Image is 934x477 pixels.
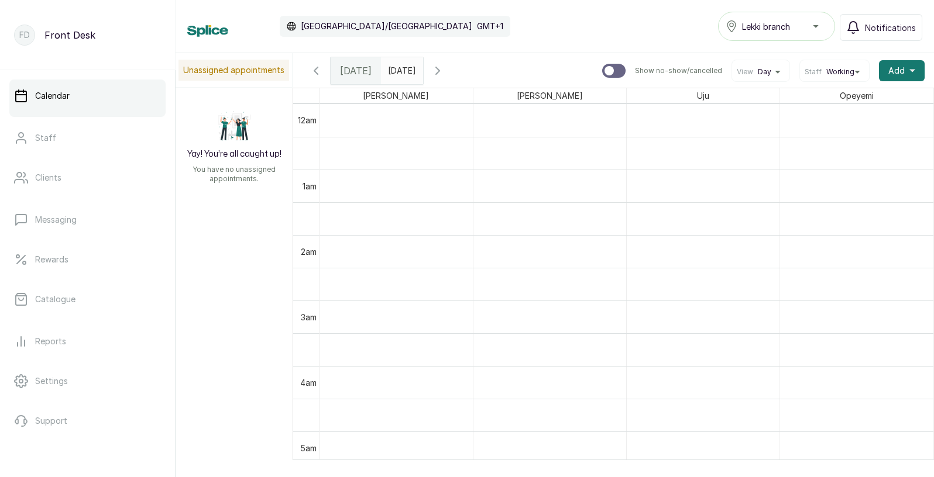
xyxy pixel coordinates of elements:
button: StaffWorking [805,67,864,77]
span: [DATE] [340,64,372,78]
div: 5am [298,442,319,454]
a: Clients [9,161,166,194]
span: Opeyemi [837,88,876,103]
p: Rewards [35,254,68,265]
div: 1am [300,180,319,192]
button: Logout [9,444,166,477]
p: Reports [35,336,66,347]
a: Catalogue [9,283,166,316]
span: Uju [695,88,712,103]
span: Working [826,67,854,77]
p: Messaging [35,214,77,226]
span: [PERSON_NAME] [514,88,585,103]
p: Support [35,415,67,427]
a: Reports [9,325,166,358]
button: ViewDay [737,67,785,77]
div: 12am [296,114,319,126]
span: [PERSON_NAME] [360,88,431,103]
a: Support [9,405,166,437]
p: Catalogue [35,293,75,305]
p: Unassigned appointments [178,60,289,81]
div: 4am [298,376,319,389]
a: Rewards [9,243,166,276]
p: GMT+1 [477,20,503,32]
p: FD [19,29,30,41]
span: Day [758,67,771,77]
p: Staff [35,132,56,144]
a: Messaging [9,203,166,236]
a: Calendar [9,79,166,112]
div: 3am [298,311,319,323]
p: Show no-show/cancelled [635,66,722,75]
span: Notifications [865,22,916,34]
p: Settings [35,375,68,387]
div: [DATE] [331,57,381,84]
h2: Yay! You’re all caught up! [187,148,281,160]
p: Calendar [35,90,70,102]
span: View [737,67,753,77]
p: Front Desk [44,28,95,42]
div: 2am [298,246,319,258]
span: Lekki branch [742,20,790,33]
p: Clients [35,172,61,184]
button: Notifications [840,14,922,41]
p: [GEOGRAPHIC_DATA]/[GEOGRAPHIC_DATA] [301,20,472,32]
button: Add [879,60,925,81]
a: Staff [9,122,166,154]
a: Settings [9,365,166,397]
span: Add [888,65,905,77]
p: You have no unassigned appointments. [183,165,286,184]
button: Lekki branch [718,12,835,41]
span: Staff [805,67,822,77]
